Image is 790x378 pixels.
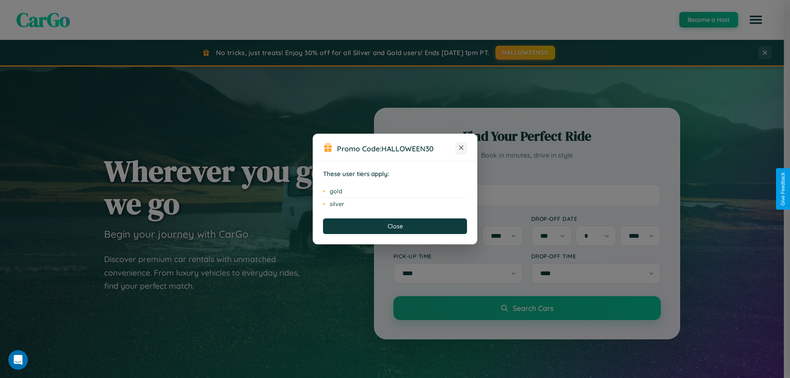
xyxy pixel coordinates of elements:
[780,172,786,206] div: Give Feedback
[323,185,467,198] li: gold
[323,170,389,178] strong: These user tiers apply:
[337,144,455,153] h3: Promo Code:
[381,144,434,153] b: HALLOWEEN30
[323,218,467,234] button: Close
[323,198,467,210] li: silver
[8,350,28,370] iframe: Intercom live chat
